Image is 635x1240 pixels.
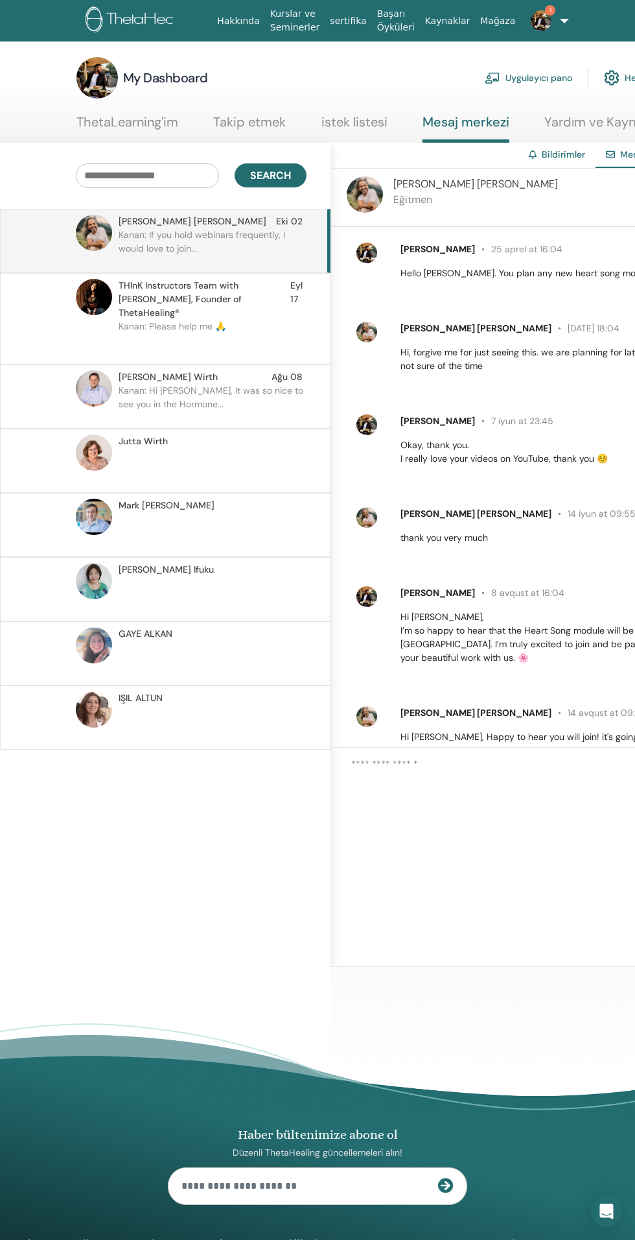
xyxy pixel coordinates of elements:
p: Kanan: Hi [PERSON_NAME], It was so nice to see you in the Hormone... [119,384,306,423]
img: default.jpg [347,176,383,213]
a: Takip etmek [213,114,286,139]
a: Hakkında [212,9,265,33]
span: GAYE ALKAN [119,627,172,641]
img: default.jpg [531,10,551,31]
p: Kanan: If you hold webinars frequently, I would love to join... [119,228,306,267]
img: default.jpg [76,215,112,251]
p: Düzenli ThetaHealing güncellemeleri alın! [168,1147,467,1158]
img: default.jpg [76,57,118,99]
img: default.jpg [76,370,112,407]
span: [PERSON_NAME] [PERSON_NAME] [400,508,551,519]
span: THInK Instructors Team with [PERSON_NAME], Founder of ThetaHealing® [119,279,290,320]
span: Eki 02 [276,215,303,228]
span: IŞIL ALTUN [119,691,163,705]
span: Eyl 17 [290,279,303,320]
span: [PERSON_NAME] [PERSON_NAME] [393,177,558,191]
span: [PERSON_NAME] [PERSON_NAME] [119,215,266,228]
img: default.jpg [356,243,377,263]
a: Uygulayıcı pano [485,64,572,92]
span: 7 iyun at 23:45 [475,415,553,427]
span: 25 aprel at 16:04 [475,243,562,255]
img: default.jpg [76,435,112,471]
span: [PERSON_NAME] Wirth [119,370,218,384]
span: [DATE] 18:04 [551,322,619,334]
span: [PERSON_NAME] Ifuku [119,563,214,577]
span: Mark [PERSON_NAME] [119,499,214,512]
button: Search [235,163,306,187]
span: [PERSON_NAME] [400,587,475,599]
img: cog.svg [604,67,619,89]
div: Open Intercom Messenger [591,1196,622,1227]
img: default.jpg [76,279,112,315]
img: default.jpg [356,414,377,435]
a: Başarı Öyküleri [372,2,420,40]
img: default.jpg [356,586,377,607]
img: default.jpg [356,322,377,342]
img: chalkboard-teacher.svg [485,72,500,84]
img: default.jpg [356,706,377,727]
a: Bildirimler [542,149,585,160]
span: 8 avqust at 16:04 [475,587,564,599]
a: Mağaza [475,9,520,33]
img: default.jpg [76,499,112,535]
img: default.jpg [356,507,377,528]
a: Mesaj merkezi [422,114,509,143]
img: default.jpg [76,691,112,728]
img: logo.png [86,6,205,36]
a: sertifika [325,9,371,33]
img: default.jpg [76,563,112,599]
span: 1 [545,5,555,16]
span: Jutta Wirth [119,435,168,448]
img: default.jpg [76,627,112,663]
a: ThetaLearning'im [76,114,178,139]
h4: Haber bültenimize abone ol [168,1127,467,1142]
span: [PERSON_NAME] [400,415,475,427]
span: Search [250,169,291,182]
p: Eğitmen [393,192,558,208]
a: istek listesi [321,114,387,139]
p: Kanan: Please help me 🙏 [119,320,306,359]
a: Kaynaklar [420,9,476,33]
a: Kurslar ve Seminerler [265,2,325,40]
span: [PERSON_NAME] [PERSON_NAME] [400,322,551,334]
h3: My Dashboard [123,69,208,87]
span: Ağu 08 [271,370,303,384]
span: [PERSON_NAME] [PERSON_NAME] [400,707,551,719]
span: [PERSON_NAME] [400,243,475,255]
